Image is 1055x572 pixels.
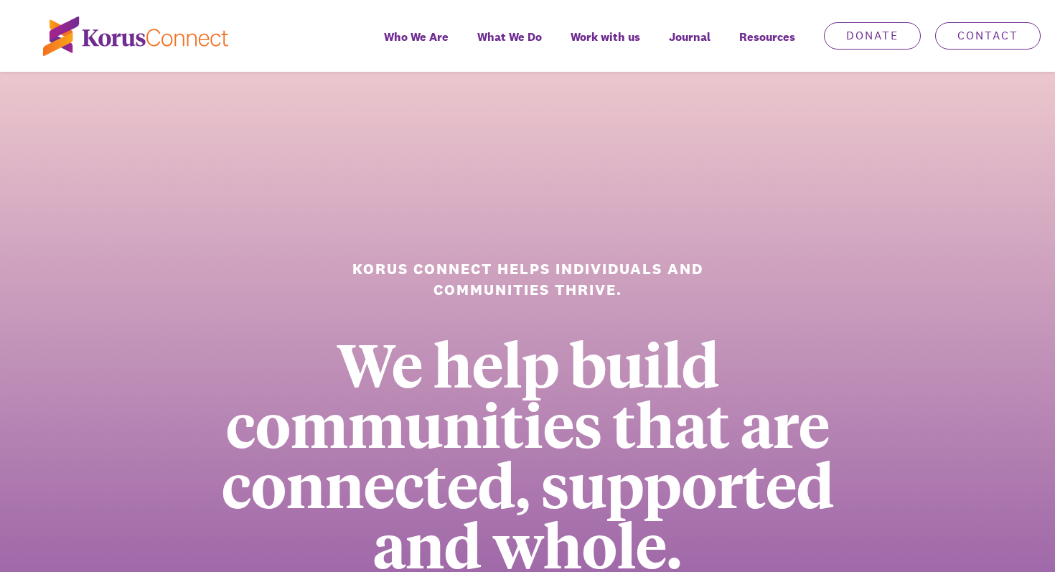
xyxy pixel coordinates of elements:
[296,258,759,301] h1: Korus Connect helps individuals and communities thrive.
[935,22,1041,50] a: Contact
[463,20,556,72] a: What We Do
[725,20,810,72] div: Resources
[571,27,640,47] span: Work with us
[43,17,228,56] img: korus-connect%2Fc5177985-88d5-491d-9cd7-4a1febad1357_logo.svg
[556,20,655,72] a: Work with us
[824,22,921,50] a: Donate
[384,27,449,47] span: Who We Are
[370,20,463,72] a: Who We Are
[477,27,542,47] span: What We Do
[655,20,725,72] a: Journal
[669,27,711,47] span: Journal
